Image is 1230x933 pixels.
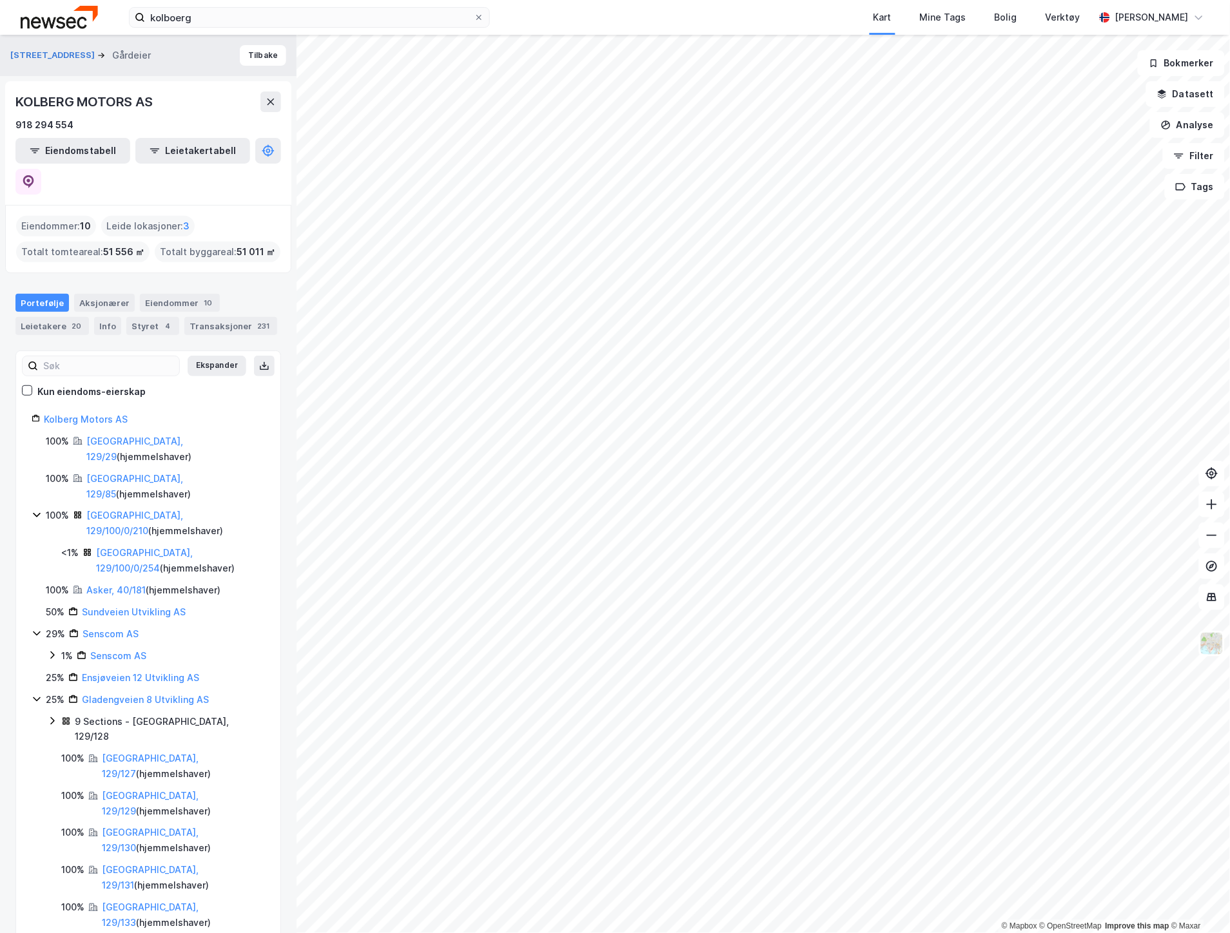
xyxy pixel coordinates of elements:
[920,10,966,25] div: Mine Tags
[161,320,174,332] div: 4
[16,242,150,262] div: Totalt tomteareal :
[240,45,286,66] button: Tilbake
[1166,871,1230,933] div: Kontrollprogram for chat
[1166,871,1230,933] iframe: Chat Widget
[69,320,84,332] div: 20
[184,317,277,335] div: Transaksjoner
[96,547,193,573] a: [GEOGRAPHIC_DATA], 129/100/0/254
[10,49,97,62] button: [STREET_ADDRESS]
[37,384,146,399] div: Kun eiendoms-eierskap
[112,48,151,63] div: Gårdeier
[102,865,199,891] a: [GEOGRAPHIC_DATA], 129/131
[16,216,96,236] div: Eiendommer :
[61,900,84,916] div: 100%
[145,8,474,27] input: Søk på adresse, matrikkel, gårdeiere, leietakere eller personer
[83,628,139,639] a: Senscom AS
[102,751,265,782] div: ( hjemmelshaver )
[102,902,199,928] a: [GEOGRAPHIC_DATA], 129/133
[80,218,91,234] span: 10
[995,10,1017,25] div: Bolig
[46,604,64,620] div: 50%
[61,789,84,804] div: 100%
[86,473,183,499] a: [GEOGRAPHIC_DATA], 129/85
[1138,50,1225,76] button: Bokmerker
[61,648,73,664] div: 1%
[1106,922,1169,931] a: Improve this map
[874,10,892,25] div: Kart
[1163,143,1225,169] button: Filter
[86,436,183,462] a: [GEOGRAPHIC_DATA], 129/29
[135,138,250,164] button: Leietakertabell
[101,216,195,236] div: Leide lokasjoner :
[1040,922,1102,931] a: OpenStreetMap
[201,296,215,309] div: 10
[38,356,179,376] input: Søk
[82,694,209,705] a: Gladengveien 8 Utvikling AS
[102,789,265,820] div: ( hjemmelshaver )
[1115,10,1189,25] div: [PERSON_NAME]
[102,753,199,780] a: [GEOGRAPHIC_DATA], 129/127
[126,317,179,335] div: Styret
[86,471,265,502] div: ( hjemmelshaver )
[183,218,190,234] span: 3
[155,242,280,262] div: Totalt byggareal :
[86,584,146,595] a: Asker, 40/181
[82,606,186,617] a: Sundveien Utvikling AS
[90,650,146,661] a: Senscom AS
[61,825,84,841] div: 100%
[102,791,199,817] a: [GEOGRAPHIC_DATA], 129/129
[46,471,69,486] div: 100%
[21,6,98,28] img: newsec-logo.f6e21ccffca1b3a03d2d.png
[46,692,64,707] div: 25%
[1150,112,1225,138] button: Analyse
[102,900,265,931] div: ( hjemmelshaver )
[96,545,265,576] div: ( hjemmelshaver )
[1200,631,1224,656] img: Z
[140,294,220,312] div: Eiendommer
[15,294,69,312] div: Portefølje
[61,863,84,878] div: 100%
[103,244,144,260] span: 51 556 ㎡
[86,510,183,536] a: [GEOGRAPHIC_DATA], 129/100/0/210
[46,670,64,686] div: 25%
[15,317,89,335] div: Leietakere
[102,827,199,854] a: [GEOGRAPHIC_DATA], 129/130
[44,414,128,425] a: Kolberg Motors AS
[46,582,69,598] div: 100%
[15,91,155,112] div: KOLBERG MOTORS AS
[102,863,265,894] div: ( hjemmelshaver )
[61,751,84,767] div: 100%
[82,672,199,683] a: Ensjøveien 12 Utvikling AS
[1046,10,1080,25] div: Verktøy
[1002,922,1037,931] a: Mapbox
[74,294,135,312] div: Aksjonærer
[86,434,265,465] div: ( hjemmelshaver )
[15,138,130,164] button: Eiendomstabell
[102,825,265,856] div: ( hjemmelshaver )
[86,582,220,598] div: ( hjemmelshaver )
[1146,81,1225,107] button: Datasett
[86,508,265,539] div: ( hjemmelshaver )
[188,356,246,376] button: Ekspander
[46,508,69,523] div: 100%
[237,244,275,260] span: 51 011 ㎡
[46,626,65,642] div: 29%
[1165,174,1225,200] button: Tags
[255,320,272,332] div: 231
[94,317,121,335] div: Info
[46,434,69,449] div: 100%
[15,117,73,133] div: 918 294 554
[61,545,79,561] div: <1%
[75,714,265,745] div: 9 Sections - [GEOGRAPHIC_DATA], 129/128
